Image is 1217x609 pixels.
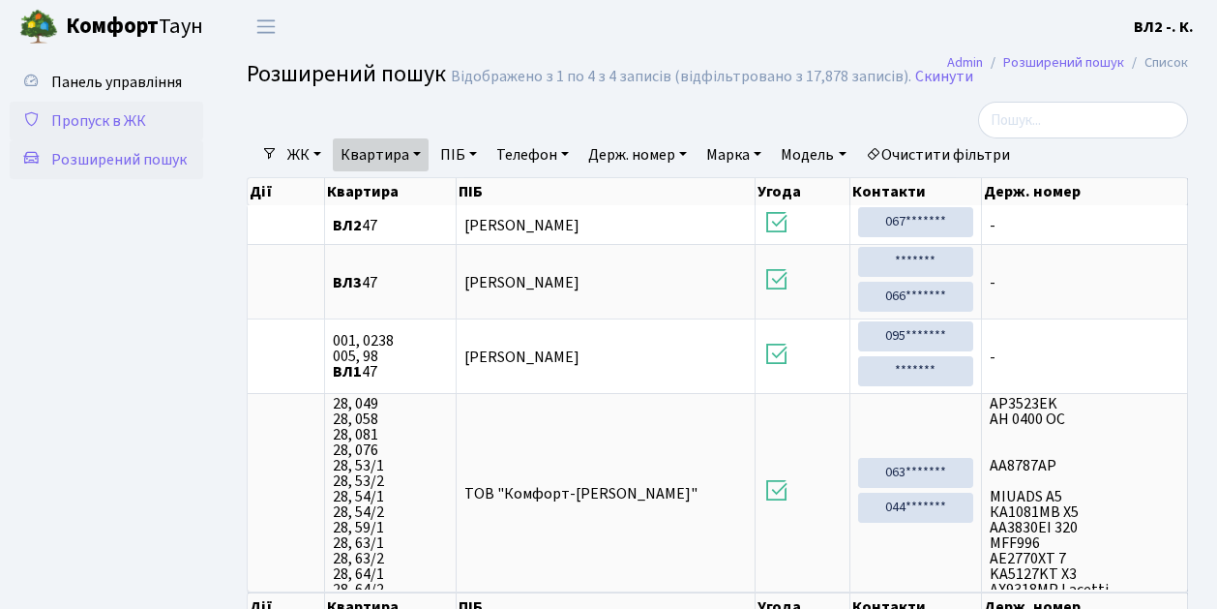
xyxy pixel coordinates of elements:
span: 001, 0238 005, 98 47 [333,333,448,380]
b: ВЛ2 -. К. [1134,16,1194,38]
nav: breadcrumb [918,43,1217,83]
a: Очистити фільтри [858,138,1018,171]
span: 47 [333,275,448,290]
a: Розширений пошук [10,140,203,179]
th: Контакти [850,178,981,205]
a: Розширений пошук [1003,52,1124,73]
b: Комфорт [66,11,159,42]
li: Список [1124,52,1188,74]
img: logo.png [19,8,58,46]
a: Admin [947,52,983,73]
a: Скинути [915,68,973,86]
a: ЖК [280,138,329,171]
a: Марка [698,138,769,171]
span: [PERSON_NAME] [464,215,579,236]
a: ПІБ [432,138,485,171]
th: Угода [756,178,851,205]
span: Розширений пошук [247,57,446,91]
span: Панель управління [51,72,182,93]
span: - [990,275,1179,290]
button: Переключити навігацію [242,11,290,43]
span: [PERSON_NAME] [464,347,579,368]
span: 28, 049 28, 058 28, 081 28, 076 28, 53/1 28, 53/2 28, 54/1 28, 54/2 28, 59/1 28, 63/1 28, 63/2 28... [333,396,448,590]
a: ВЛ2 -. К. [1134,15,1194,39]
a: Квартира [333,138,429,171]
span: - [990,218,1179,233]
b: ВЛ2 [333,215,362,236]
span: Розширений пошук [51,149,187,170]
a: Телефон [489,138,577,171]
span: [PERSON_NAME] [464,272,579,293]
input: Пошук... [978,102,1188,138]
b: ВЛ1 [333,361,362,382]
th: Квартира [325,178,457,205]
th: ПІБ [457,178,755,205]
span: - [990,350,1179,365]
a: Панель управління [10,63,203,102]
span: Пропуск в ЖК [51,110,146,132]
th: Дії [248,178,325,205]
span: 47 [333,218,448,233]
b: ВЛ3 [333,272,362,293]
div: Відображено з 1 по 4 з 4 записів (відфільтровано з 17,878 записів). [451,68,911,86]
a: Модель [773,138,853,171]
a: Держ. номер [580,138,695,171]
a: Пропуск в ЖК [10,102,203,140]
span: AP3523EK АН 0400 ОС АА8787АР MIUADS A5 КА1081МВ X5 АА3830ЕІ 320 MFF996 AE2770XT 7 KA5127KT X3 AX9... [990,396,1179,590]
th: Держ. номер [982,178,1188,205]
span: Таун [66,11,203,44]
span: ТОВ "Комфорт-[PERSON_NAME]" [464,483,698,504]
